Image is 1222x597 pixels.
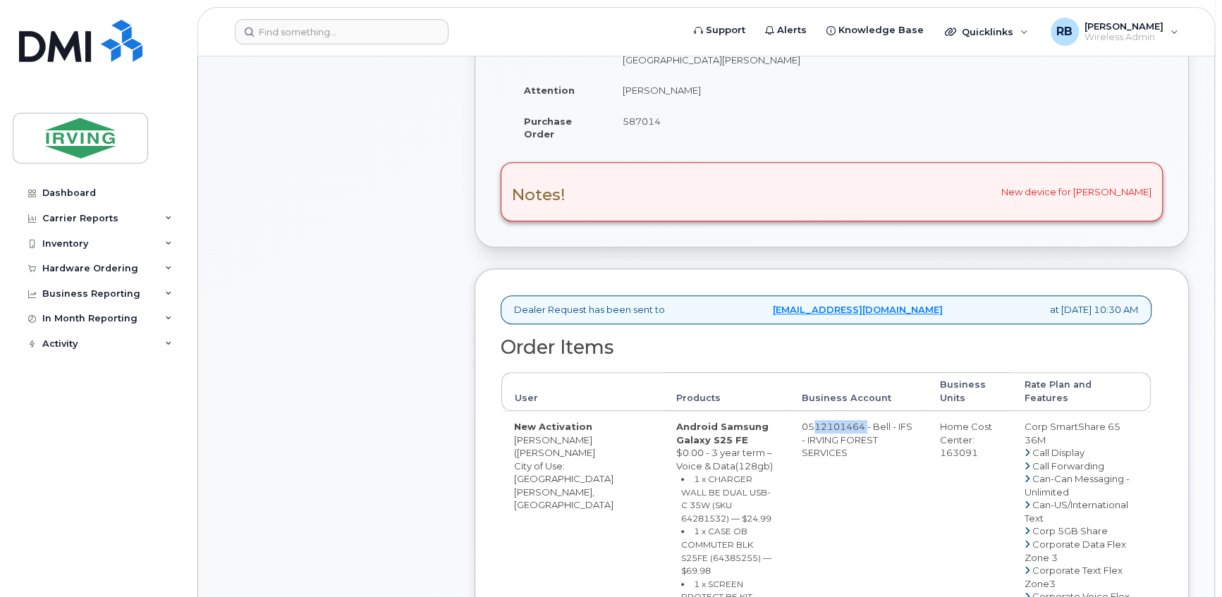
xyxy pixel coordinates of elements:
th: Rate Plan and Features [1012,372,1151,411]
h2: Order Items [501,337,1151,358]
span: Wireless Admin [1084,32,1163,43]
td: [PERSON_NAME] [610,75,821,106]
strong: New Activation [514,421,592,432]
span: Knowledge Base [838,23,924,37]
span: [PERSON_NAME] [1084,20,1163,32]
th: User [501,372,664,411]
span: 587014 [623,116,661,127]
a: Support [684,16,755,44]
span: Can-US/International Text [1025,499,1128,524]
span: Quicklinks [962,26,1013,37]
strong: Purchase Order [524,116,572,140]
span: Corporate Data Flex Zone 3 [1025,538,1126,563]
a: Alerts [755,16,817,44]
span: Corporate Text Flex Zone3 [1025,565,1123,589]
h3: Notes! [512,186,566,204]
strong: Android Samsung Galaxy S25 FE [676,421,769,445]
a: [EMAIL_ADDRESS][DOMAIN_NAME] [773,303,943,316]
div: Quicklinks [935,18,1038,46]
div: Home Cost Center: 163091 [940,420,999,460]
a: Knowledge Base [817,16,934,44]
div: Dealer Request has been sent to at [DATE] 10:30 AM [501,295,1151,324]
span: Alerts [777,23,807,37]
span: Corp 5GB Share [1032,525,1108,536]
span: Support [706,23,745,37]
span: RB [1056,23,1073,40]
span: Can-Can Messaging - Unlimited [1025,473,1130,498]
small: 1 x CASE OB COMMUTER BLK S25FE (64385255) — $69.98 [681,526,771,576]
strong: Attention [524,85,575,96]
th: Business Account [789,372,927,411]
th: Business Units [927,372,1012,411]
span: Call Display [1032,447,1084,458]
small: 1 x CHARGER WALL BE DUAL USB-C 35W (SKU 64281532) — $24.99 [681,474,771,524]
div: Roberts, Brad [1041,18,1188,46]
th: Products [664,372,789,411]
div: New device for [PERSON_NAME] [501,162,1163,221]
span: Call Forwarding [1032,460,1104,472]
input: Find something... [235,19,448,44]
